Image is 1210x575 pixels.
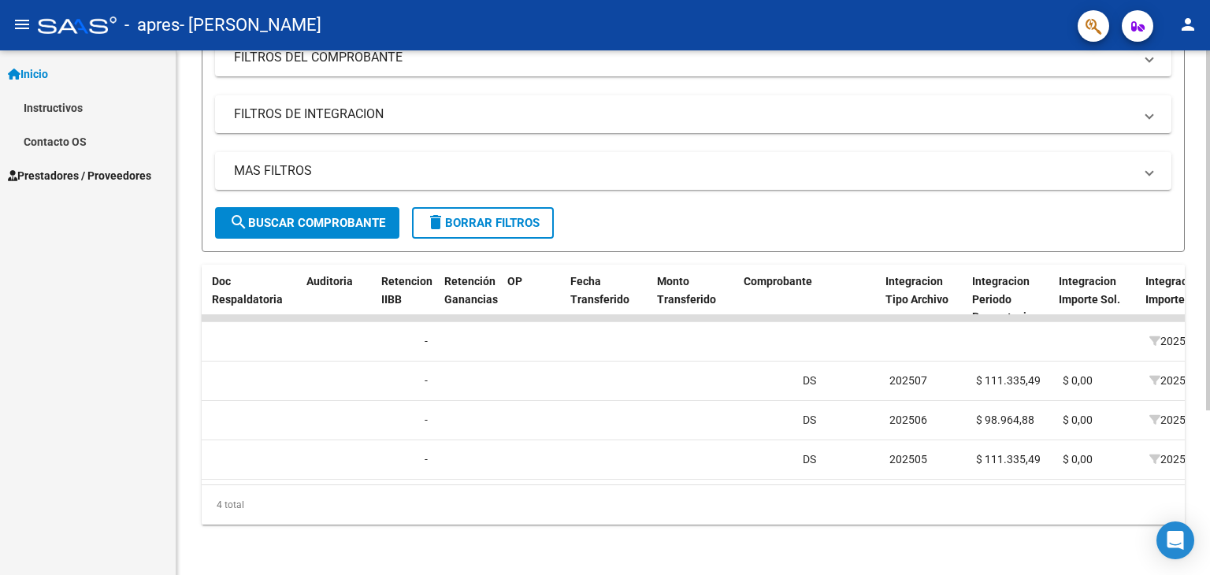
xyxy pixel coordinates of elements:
span: Integracion Tipo Archivo [885,275,948,306]
mat-panel-title: MAS FILTROS [234,162,1134,180]
span: Retencion IIBB [381,275,432,306]
span: Prestadores / Proveedores [8,167,151,184]
datatable-header-cell: Comprobante [737,265,879,334]
button: Buscar Comprobante [215,207,399,239]
span: $ 98.964,88 [976,414,1034,426]
span: Buscar Comprobante [229,216,385,230]
span: $ 111.335,49 [976,453,1041,466]
span: Integracion Periodo Presentacion [972,275,1039,324]
span: $ 111.335,49 [976,374,1041,387]
span: DS [803,453,816,466]
span: DS [803,414,816,426]
span: Retención Ganancias [444,275,498,306]
datatable-header-cell: Fecha Transferido [564,265,651,334]
span: 202508 [1149,335,1198,347]
mat-icon: delete [426,213,445,232]
datatable-header-cell: Integracion Periodo Presentacion [966,265,1052,334]
span: 202507 [1149,374,1198,387]
datatable-header-cell: Retención Ganancias [438,265,501,334]
span: $ 0,00 [1063,414,1093,426]
mat-panel-title: FILTROS DE INTEGRACION [234,106,1134,123]
span: $ 0,00 [1063,374,1093,387]
span: Doc Respaldatoria [212,275,283,306]
mat-icon: search [229,213,248,232]
span: Comprobante [744,275,812,287]
datatable-header-cell: Auditoria [300,265,375,334]
span: 202506 [889,414,927,426]
span: Auditoria [306,275,353,287]
span: Integracion Importe Liq. [1145,275,1206,306]
span: DS [803,374,816,387]
datatable-header-cell: Integracion Importe Sol. [1052,265,1139,334]
span: Fecha Transferido [570,275,629,306]
span: 202507 [889,374,927,387]
datatable-header-cell: OP [501,265,564,334]
mat-panel-title: FILTROS DEL COMPROBANTE [234,49,1134,66]
span: OP [507,275,522,287]
mat-expansion-panel-header: FILTROS DE INTEGRACION [215,95,1171,133]
button: Borrar Filtros [412,207,554,239]
span: - [425,335,428,347]
span: 202505 [889,453,927,466]
span: - [PERSON_NAME] [180,8,321,43]
datatable-header-cell: Doc Respaldatoria [206,265,300,334]
mat-icon: menu [13,15,32,34]
mat-icon: person [1178,15,1197,34]
datatable-header-cell: Retencion IIBB [375,265,438,334]
datatable-header-cell: Integracion Tipo Archivo [879,265,966,334]
span: Monto Transferido [657,275,716,306]
div: 4 total [202,485,1185,525]
span: - apres [124,8,180,43]
div: Open Intercom Messenger [1156,521,1194,559]
span: Borrar Filtros [426,216,540,230]
span: - [425,374,428,387]
mat-expansion-panel-header: MAS FILTROS [215,152,1171,190]
span: - [425,453,428,466]
span: - [425,414,428,426]
datatable-header-cell: Monto Transferido [651,265,737,334]
mat-expansion-panel-header: FILTROS DEL COMPROBANTE [215,39,1171,76]
span: 202505 [1149,453,1198,466]
span: Inicio [8,65,48,83]
span: 202506 [1149,414,1198,426]
span: Integracion Importe Sol. [1059,275,1120,306]
span: $ 0,00 [1063,453,1093,466]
